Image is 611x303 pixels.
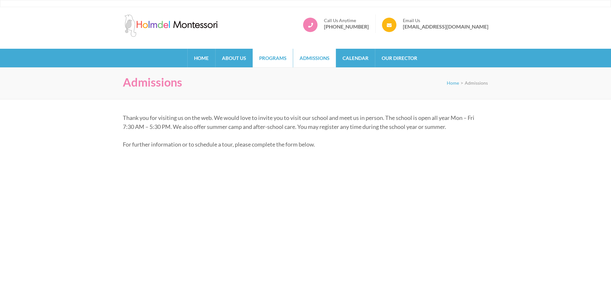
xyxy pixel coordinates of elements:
[123,14,219,37] img: Holmdel Montessori School
[123,75,182,89] h1: Admissions
[324,18,369,23] span: Call Us Anytime
[188,49,215,67] a: Home
[324,23,369,30] a: [PHONE_NUMBER]
[403,18,488,23] span: Email Us
[293,49,336,67] a: Admissions
[216,49,252,67] a: About Us
[123,113,484,131] p: Thank you for visiting us on the web. We would love to invite you to visit our school and meet us...
[461,80,463,86] span: >
[447,80,459,86] a: Home
[123,140,484,149] p: For further information or to schedule a tour, please complete the form below.
[253,49,293,67] a: Programs
[336,49,375,67] a: Calendar
[403,23,488,30] a: [EMAIL_ADDRESS][DOMAIN_NAME]
[375,49,424,67] a: Our Director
